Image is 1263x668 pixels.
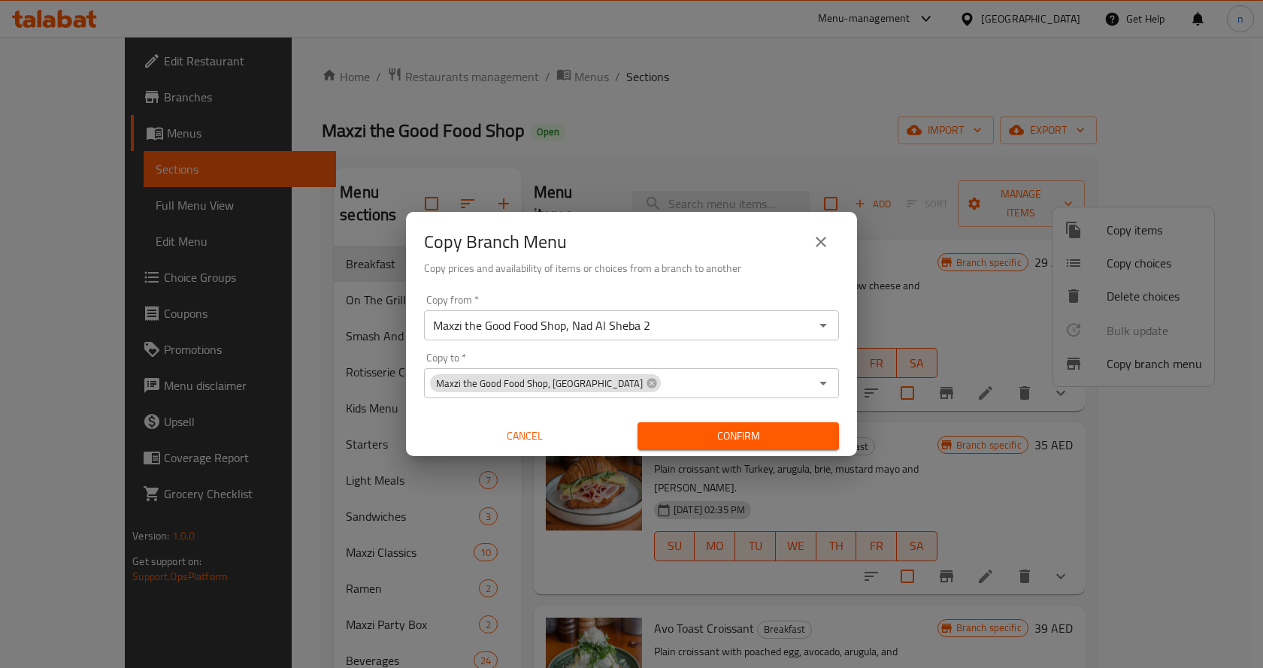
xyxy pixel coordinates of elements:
h2: Copy Branch Menu [424,230,567,254]
h6: Copy prices and availability of items or choices from a branch to another [424,260,839,277]
button: close [803,224,839,260]
span: Confirm [650,427,827,446]
button: Confirm [638,422,839,450]
button: Open [813,373,834,394]
div: Maxzi the Good Food Shop, [GEOGRAPHIC_DATA] [430,374,661,392]
span: Maxzi the Good Food Shop, [GEOGRAPHIC_DATA] [430,376,649,391]
button: Open [813,315,834,336]
button: Cancel [424,422,625,450]
span: Cancel [430,427,619,446]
